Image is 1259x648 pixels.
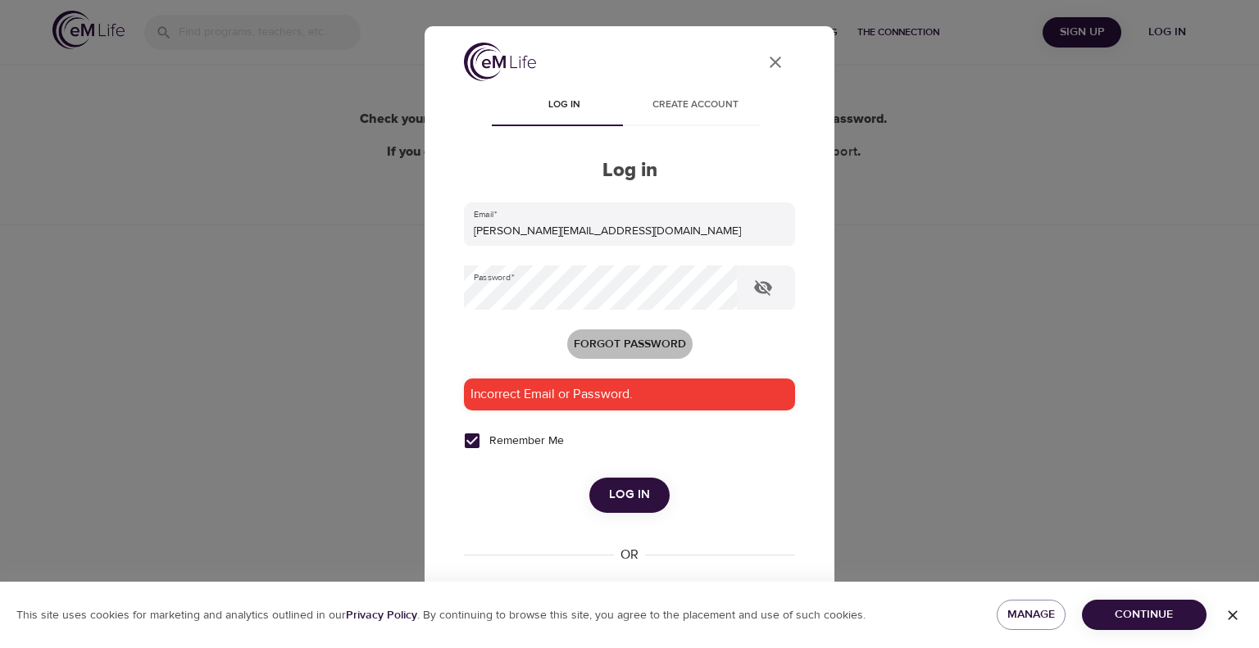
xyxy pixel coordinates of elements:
div: disabled tabs example [464,87,795,126]
span: Manage [1010,605,1052,625]
button: Forgot password [567,329,693,360]
button: close [756,43,795,82]
span: Remember Me [489,433,564,450]
span: Continue [1095,605,1193,625]
span: Create account [639,97,751,114]
h2: Log in [464,159,795,183]
div: OR [614,546,645,564]
img: logo [464,43,536,81]
div: Incorrect Email or Password. [464,378,795,410]
span: Log in [508,97,620,114]
span: Forgot password [574,334,686,355]
span: Log in [609,484,650,505]
button: Log in [589,478,670,512]
b: Privacy Policy [346,608,417,623]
